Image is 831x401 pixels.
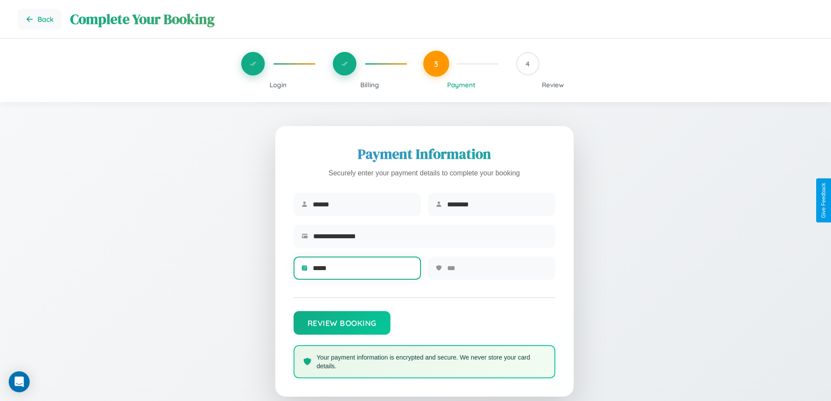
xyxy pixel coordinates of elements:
span: 3 [434,59,438,69]
p: Securely enter your payment details to complete your booking [294,167,555,180]
button: Go back [17,9,62,30]
h1: Complete Your Booking [70,10,814,29]
button: Review Booking [294,311,390,335]
span: Review [542,81,564,89]
span: Payment [447,81,475,89]
p: Your payment information is encrypted and secure. We never store your card details. [317,353,546,370]
span: 4 [526,59,530,68]
span: Billing [360,81,379,89]
div: Open Intercom Messenger [9,371,30,392]
div: Give Feedback [821,183,827,218]
span: Login [270,81,287,89]
h2: Payment Information [294,144,555,164]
